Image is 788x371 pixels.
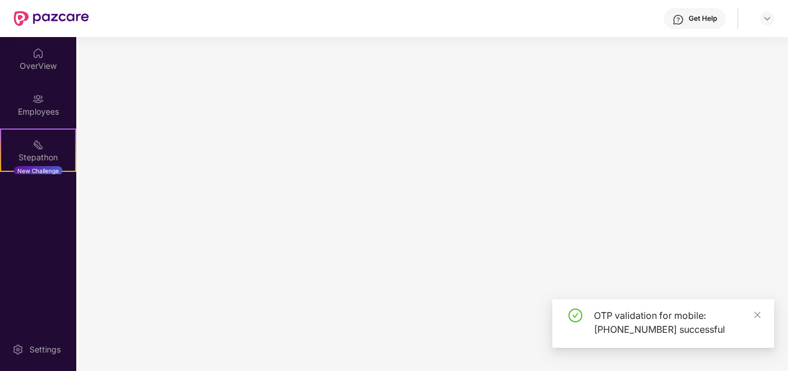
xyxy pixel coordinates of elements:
[32,93,44,105] img: svg+xml;base64,PHN2ZyBpZD0iRW1wbG95ZWVzIiB4bWxucz0iaHR0cDovL3d3dy53My5vcmcvMjAwMC9zdmciIHdpZHRoPS...
[753,311,761,319] span: close
[32,139,44,150] img: svg+xml;base64,PHN2ZyB4bWxucz0iaHR0cDovL3d3dy53My5vcmcvMjAwMC9zdmciIHdpZHRoPSIyMSIgaGVpZ2h0PSIyMC...
[26,344,64,355] div: Settings
[32,47,44,59] img: svg+xml;base64,PHN2ZyBpZD0iSG9tZSIgeG1sbnM9Imh0dHA6Ly93d3cudzMub3JnLzIwMDAvc3ZnIiB3aWR0aD0iMjAiIG...
[594,308,760,336] div: OTP validation for mobile: [PHONE_NUMBER] successful
[672,14,684,25] img: svg+xml;base64,PHN2ZyBpZD0iSGVscC0zMngzMiIgeG1sbnM9Imh0dHA6Ly93d3cudzMub3JnLzIwMDAvc3ZnIiB3aWR0aD...
[689,14,717,23] div: Get Help
[14,11,89,26] img: New Pazcare Logo
[12,344,24,355] img: svg+xml;base64,PHN2ZyBpZD0iU2V0dGluZy0yMHgyMCIgeG1sbnM9Imh0dHA6Ly93d3cudzMub3JnLzIwMDAvc3ZnIiB3aW...
[14,166,62,175] div: New Challenge
[568,308,582,322] span: check-circle
[763,14,772,23] img: svg+xml;base64,PHN2ZyBpZD0iRHJvcGRvd24tMzJ4MzIiIHhtbG5zPSJodHRwOi8vd3d3LnczLm9yZy8yMDAwL3N2ZyIgd2...
[1,152,75,163] div: Stepathon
